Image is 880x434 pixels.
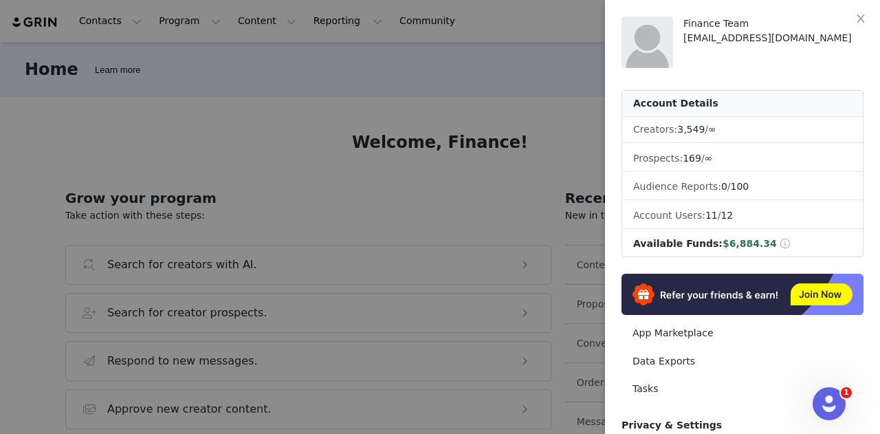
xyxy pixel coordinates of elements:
span: / [683,153,712,164]
img: placeholder-profile.jpg [621,17,673,68]
i: icon: close [855,13,866,24]
span: / [677,124,716,135]
span: $6,884.34 [723,238,777,249]
span: 12 [720,210,733,221]
span: 1 [841,387,852,398]
span: 11 [705,210,718,221]
span: 3,549 [677,124,705,135]
div: [EMAIL_ADDRESS][DOMAIN_NAME] [683,31,863,45]
span: Privacy & Settings [621,420,722,431]
a: App Marketplace [621,321,863,346]
span: 100 [731,181,749,192]
li: Prospects: [622,146,863,172]
li: Account Users: [622,203,863,229]
span: / [705,210,733,221]
a: Tasks [621,376,863,402]
li: Creators: [622,117,863,143]
img: Refer & Earn [621,274,863,315]
div: Account Details [622,91,863,117]
li: Audience Reports: / [622,174,863,200]
span: ∞ [708,124,716,135]
span: ∞ [705,153,713,164]
div: Finance Team [683,17,863,31]
span: 0 [721,181,727,192]
a: Data Exports [621,349,863,374]
span: 169 [683,153,701,164]
span: Available Funds: [633,238,723,249]
iframe: Intercom live chat [813,387,846,420]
